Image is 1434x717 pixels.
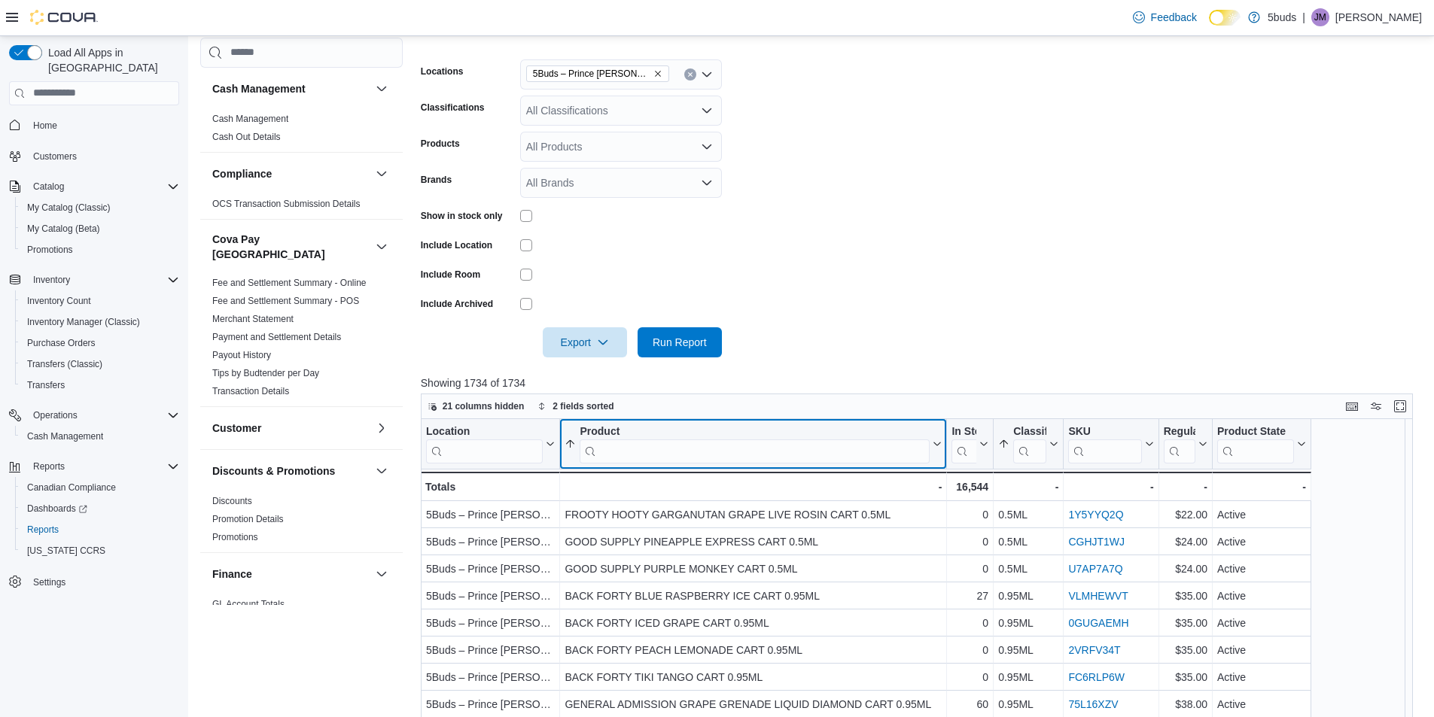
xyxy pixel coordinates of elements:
[1068,617,1128,629] a: 0GUGAEMH
[15,477,185,498] button: Canadian Compliance
[200,274,403,406] div: Cova Pay [GEOGRAPHIC_DATA]
[565,533,942,551] div: GOOD SUPPLY PINEAPPLE EXPRESS CART 0.5ML
[27,202,111,214] span: My Catalog (Classic)
[1217,424,1294,439] div: Product State
[200,492,403,552] div: Discounts & Promotions
[1163,424,1207,463] button: Regular Price
[27,379,65,391] span: Transfers
[426,641,555,659] div: 5Buds – Prince [PERSON_NAME]
[21,479,179,497] span: Canadian Compliance
[21,355,179,373] span: Transfers (Classic)
[526,65,669,82] span: 5Buds – Prince Albert
[212,277,367,289] span: Fee and Settlement Summary - Online
[1302,8,1305,26] p: |
[998,506,1058,524] div: 0.5ML
[33,409,78,421] span: Operations
[565,560,942,578] div: GOOD SUPPLY PURPLE MONKEY CART 0.5ML
[42,45,179,75] span: Load All Apps in [GEOGRAPHIC_DATA]
[426,668,555,686] div: 5Buds – Prince [PERSON_NAME]
[951,506,988,524] div: 0
[212,531,258,543] span: Promotions
[426,424,555,463] button: Location
[15,197,185,218] button: My Catalog (Classic)
[1268,8,1296,26] p: 5buds
[565,614,942,632] div: BACK FORTY ICED GRAPE CART 0.95ML
[1164,533,1207,551] div: $24.00
[3,570,185,592] button: Settings
[951,478,988,496] div: 16,544
[33,150,77,163] span: Customers
[27,271,179,289] span: Inventory
[27,545,105,557] span: [US_STATE] CCRS
[3,145,185,167] button: Customers
[1127,2,1203,32] a: Feedback
[212,349,271,361] span: Payout History
[212,331,341,343] span: Payment and Settlement Details
[212,514,284,524] a: Promotion Details
[33,576,65,588] span: Settings
[1164,668,1207,686] div: $35.00
[1335,8,1422,26] p: [PERSON_NAME]
[998,587,1058,605] div: 0.95ML
[212,314,294,324] a: Merchant Statement
[212,599,285,609] a: GL Account Totals
[421,102,485,114] label: Classifications
[27,358,102,370] span: Transfers (Classic)
[638,327,722,357] button: Run Report
[1164,614,1207,632] div: $35.00
[553,400,613,412] span: 2 fields sorted
[653,69,662,78] button: Remove 5Buds – Prince Albert from selection in this group
[212,131,281,143] span: Cash Out Details
[421,65,464,77] label: Locations
[1217,424,1294,463] div: Product State
[15,333,185,354] button: Purchase Orders
[27,337,96,349] span: Purchase Orders
[21,376,179,394] span: Transfers
[9,108,179,632] nav: Complex example
[533,66,650,81] span: 5Buds – Prince [PERSON_NAME]
[21,376,71,394] a: Transfers
[1164,695,1207,713] div: $38.00
[212,567,252,582] h3: Finance
[212,198,361,210] span: OCS Transaction Submission Details
[21,292,97,310] a: Inventory Count
[426,614,555,632] div: 5Buds – Prince [PERSON_NAME]
[1314,8,1326,26] span: JM
[1068,698,1118,710] a: 75L16XZV
[1068,424,1153,463] button: SKU
[27,178,179,196] span: Catalog
[212,114,288,124] a: Cash Management
[565,506,942,524] div: FROOTY HOOTY GARGANUTAN GRAPE LIVE ROSIN CART 0.5ML
[1367,397,1385,415] button: Display options
[200,195,403,219] div: Compliance
[373,80,391,98] button: Cash Management
[212,532,258,542] a: Promotions
[27,244,73,256] span: Promotions
[27,295,91,307] span: Inventory Count
[684,68,696,81] button: Clear input
[951,424,976,463] div: In Stock Qty
[212,350,271,360] a: Payout History
[212,495,252,507] span: Discounts
[951,424,988,463] button: In Stock Qty
[1164,587,1207,605] div: $35.00
[951,614,988,632] div: 0
[373,565,391,583] button: Finance
[27,406,179,424] span: Operations
[1164,506,1207,524] div: $22.00
[1068,563,1122,575] a: U7AP7A7Q
[21,313,179,331] span: Inventory Manager (Classic)
[27,178,70,196] button: Catalog
[212,132,281,142] a: Cash Out Details
[21,220,106,238] a: My Catalog (Beta)
[425,478,555,496] div: Totals
[373,238,391,256] button: Cova Pay [GEOGRAPHIC_DATA]
[3,405,185,426] button: Operations
[1163,478,1207,496] div: -
[1217,668,1306,686] div: Active
[27,503,87,515] span: Dashboards
[426,695,555,713] div: 5Buds – Prince [PERSON_NAME]
[421,174,452,186] label: Brands
[1163,424,1195,463] div: Regular Price
[212,385,289,397] span: Transaction Details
